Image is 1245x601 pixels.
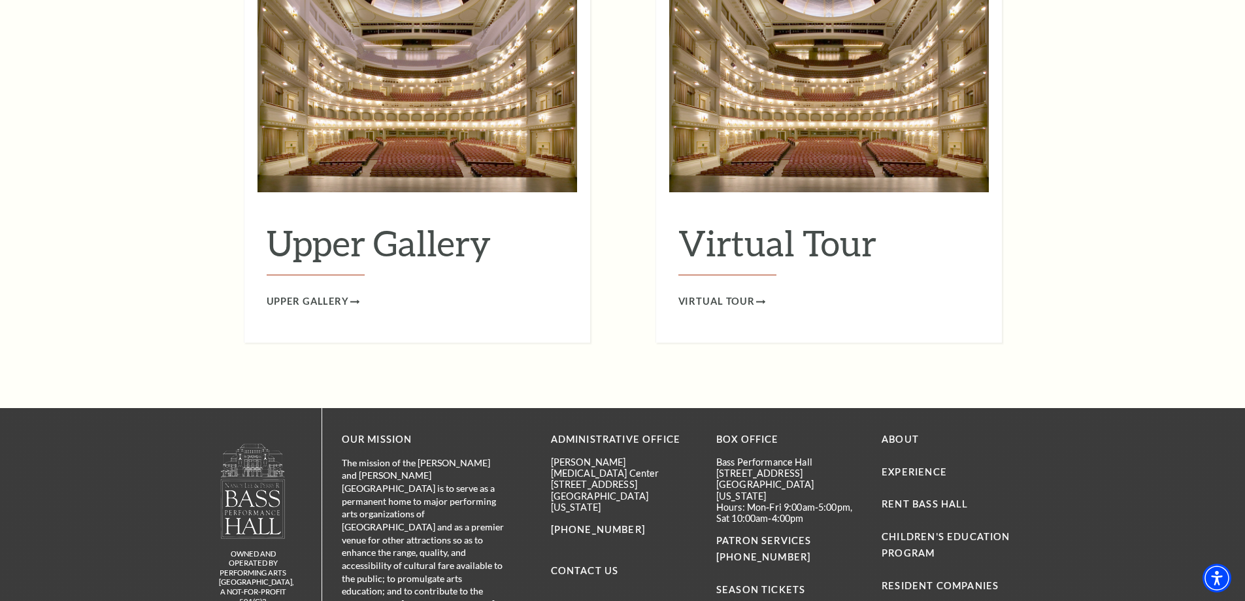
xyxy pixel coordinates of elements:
[716,533,862,566] p: PATRON SERVICES [PHONE_NUMBER]
[267,222,568,275] h2: Upper Gallery
[551,522,697,538] p: [PHONE_NUMBER]
[551,479,697,490] p: [STREET_ADDRESS]
[1203,564,1231,592] div: Accessibility Menu
[551,490,697,513] p: [GEOGRAPHIC_DATA][US_STATE]
[678,294,755,310] span: Virtual Tour
[267,294,359,310] a: Upper Gallery
[342,432,505,448] p: OUR MISSION
[551,565,619,576] a: Contact Us
[678,222,980,275] h2: Virtual Tour
[882,498,968,509] a: Rent Bass Hall
[716,468,862,479] p: [STREET_ADDRESS]
[716,456,862,468] p: Bass Performance Hall
[220,443,286,539] img: owned and operated by Performing Arts Fort Worth, A NOT-FOR-PROFIT 501(C)3 ORGANIZATION
[716,432,862,448] p: BOX OFFICE
[551,456,697,479] p: [PERSON_NAME][MEDICAL_DATA] Center
[551,432,697,448] p: Administrative Office
[882,531,1010,558] a: Children's Education Program
[678,294,766,310] a: Virtual Tour
[716,502,862,524] p: Hours: Mon-Fri 9:00am-5:00pm, Sat 10:00am-4:00pm
[267,294,349,310] span: Upper Gallery
[882,580,999,591] a: Resident Companies
[716,479,862,502] p: [GEOGRAPHIC_DATA][US_STATE]
[882,466,947,477] a: Experience
[882,434,919,445] a: About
